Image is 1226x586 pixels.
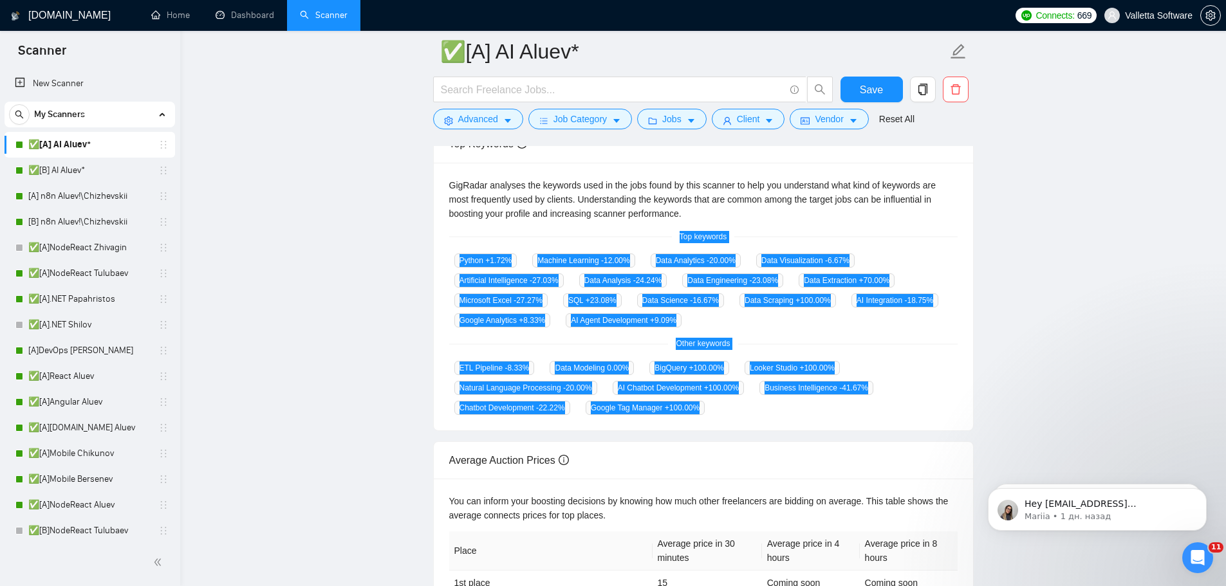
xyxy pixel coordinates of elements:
[158,371,169,381] span: holder
[553,112,607,126] span: Job Category
[563,383,592,392] span: -20.00 %
[765,116,774,125] span: caret-down
[28,363,151,389] a: ✅[A]React Aluev
[650,316,676,325] span: +9.09 %
[1036,8,1074,23] span: Connects:
[911,84,935,95] span: copy
[672,231,734,243] span: Top keywords
[1077,8,1091,23] span: 669
[519,316,545,325] span: +8.33 %
[433,109,523,129] button: settingAdvancedcaret-down
[28,158,151,183] a: ✅[B] AI Aluev*
[216,10,274,21] a: dashboardDashboard
[799,273,895,288] span: Data Extraction
[28,261,151,286] a: ✅[A]NodeReact Tulubaev
[563,293,622,307] span: SQL
[454,361,535,375] span: ETL Pipeline
[449,442,958,479] div: Average Auction Prices
[158,448,169,459] span: holder
[825,256,850,265] span: -6.67 %
[1021,10,1032,21] img: upwork-logo.png
[559,455,569,465] span: info-circle
[668,338,738,350] span: Other keywords
[550,361,634,375] span: Data Modeling
[151,10,190,21] a: homeHome
[9,104,30,125] button: search
[440,35,947,68] input: Scanner name...
[28,209,151,235] a: [B] n8n Aluev!\Chizhevskii
[158,397,169,407] span: holder
[801,116,810,125] span: idcard
[28,492,151,518] a: ✅[A]NodeReact Aluev
[28,389,151,415] a: ✅[A]Angular Aluev
[969,461,1226,551] iframe: Intercom notifications сообщение
[749,276,778,285] span: -23.08 %
[158,474,169,484] span: holder
[653,531,762,571] th: Average price in 30 minutes
[28,286,151,312] a: ✅[A].NET Papahristos
[28,518,151,544] a: ✅[B]NodeReact Tulubaev
[158,268,169,279] span: holder
[904,296,933,305] span: -18.75 %
[28,441,151,466] a: ✅[A]Mobile Chikunov
[28,338,151,363] a: [A]DevOps [PERSON_NAME]
[860,531,958,571] th: Average price in 8 hours
[449,531,653,571] th: Place
[687,116,696,125] span: caret-down
[158,243,169,253] span: holder
[28,466,151,492] a: ✅[A]Mobile Bersenev
[34,102,85,127] span: My Scanners
[910,77,936,102] button: copy
[649,361,729,375] span: BigQuery
[532,253,635,268] span: Machine Learning
[158,217,169,227] span: holder
[841,77,903,102] button: Save
[613,381,744,395] span: AI Chatbot Development
[454,273,564,288] span: Artificial Intelligence
[1182,542,1213,573] iframe: Intercom live chat
[808,84,832,95] span: search
[1200,10,1221,21] a: setting
[1200,5,1221,26] button: setting
[454,401,570,415] span: Chatbot Development
[158,140,169,150] span: holder
[15,71,165,96] a: New Scanner
[458,112,498,126] span: Advanced
[158,526,169,536] span: holder
[158,345,169,356] span: holder
[1209,542,1223,553] span: 11
[454,293,548,307] span: Microsoft Excel
[28,183,151,209] a: [A] n8n Aluev!\Chizhevskii
[759,381,873,395] span: Business Intelligence
[665,403,700,412] span: +100.00 %
[449,178,958,221] div: GigRadar analyses the keywords used in the jobs found by this scanner to help you understand what...
[815,112,843,126] span: Vendor
[849,116,858,125] span: caret-down
[637,109,707,129] button: folderJobscaret-down
[514,296,543,305] span: -27.27 %
[56,50,222,61] p: Message from Mariia, sent 1 дн. назад
[612,116,621,125] span: caret-down
[739,293,836,307] span: Data Scraping
[651,253,741,268] span: Data Analytics
[441,82,785,98] input: Search Freelance Jobs...
[28,235,151,261] a: ✅[A]NodeReact Zhivagin
[807,77,833,102] button: search
[879,112,915,126] a: Reset All
[579,273,667,288] span: Data Analysis
[712,109,785,129] button: userClientcaret-down
[300,10,348,21] a: searchScanner
[756,253,855,268] span: Data Visualization
[943,77,969,102] button: delete
[158,191,169,201] span: holder
[158,500,169,510] span: holder
[5,71,175,96] li: New Scanner
[28,132,151,158] a: ✅[A] AI Aluev*
[860,82,883,98] span: Save
[943,84,968,95] span: delete
[648,116,657,125] span: folder
[158,165,169,176] span: holder
[28,415,151,441] a: ✅[A][DOMAIN_NAME] Aluev
[662,112,682,126] span: Jobs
